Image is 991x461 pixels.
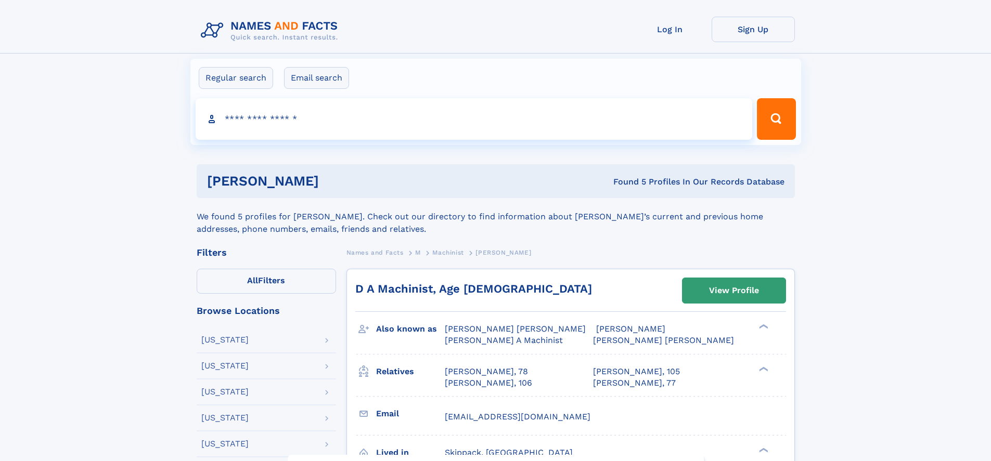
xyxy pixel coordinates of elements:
[207,175,466,188] h1: [PERSON_NAME]
[197,17,346,45] img: Logo Names and Facts
[756,446,769,453] div: ❯
[201,362,249,370] div: [US_STATE]
[355,282,592,295] a: D A Machinist, Age [DEMOGRAPHIC_DATA]
[196,98,753,140] input: search input
[415,246,421,259] a: M
[346,246,404,259] a: Names and Facts
[683,278,786,303] a: View Profile
[593,377,676,389] a: [PERSON_NAME], 77
[376,405,445,423] h3: Email
[197,306,336,315] div: Browse Locations
[593,335,734,345] span: [PERSON_NAME] [PERSON_NAME]
[445,335,563,345] span: [PERSON_NAME] A Machinist
[475,249,531,256] span: [PERSON_NAME]
[247,275,258,285] span: All
[756,365,769,372] div: ❯
[756,323,769,330] div: ❯
[757,98,795,140] button: Search Button
[197,198,795,235] div: We found 5 profiles for [PERSON_NAME]. Check out our directory to find information about [PERSON_...
[709,279,759,302] div: View Profile
[376,363,445,380] h3: Relatives
[445,412,590,422] span: [EMAIL_ADDRESS][DOMAIN_NAME]
[432,249,464,256] span: Machinist
[201,414,249,422] div: [US_STATE]
[201,388,249,396] div: [US_STATE]
[593,366,680,377] a: [PERSON_NAME], 105
[445,377,532,389] a: [PERSON_NAME], 106
[197,269,336,294] label: Filters
[199,67,273,89] label: Regular search
[201,336,249,344] div: [US_STATE]
[415,249,421,256] span: M
[201,440,249,448] div: [US_STATE]
[596,324,665,334] span: [PERSON_NAME]
[445,366,528,377] a: [PERSON_NAME], 78
[466,176,784,188] div: Found 5 Profiles In Our Records Database
[628,17,712,42] a: Log In
[284,67,349,89] label: Email search
[376,320,445,338] h3: Also known as
[197,248,336,257] div: Filters
[432,246,464,259] a: Machinist
[445,324,586,334] span: [PERSON_NAME] [PERSON_NAME]
[712,17,795,42] a: Sign Up
[445,447,573,457] span: Skippack, [GEOGRAPHIC_DATA]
